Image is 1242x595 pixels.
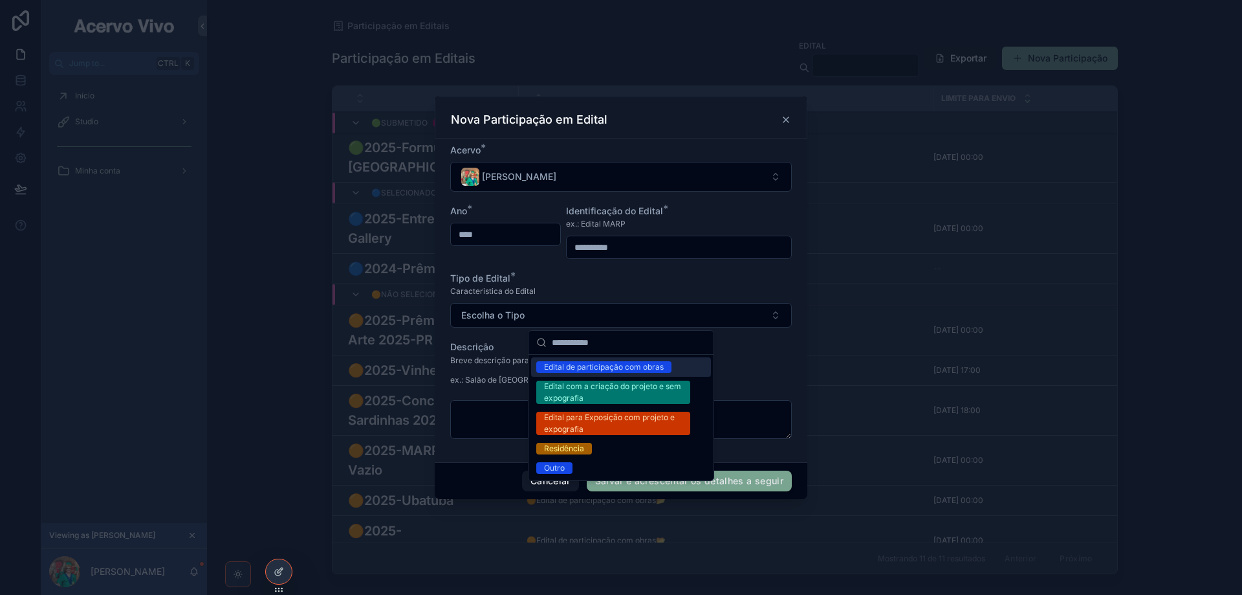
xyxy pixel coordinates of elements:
div: Suggestions [528,355,714,480]
span: Descrição [450,341,494,352]
span: Identificação do Edital [566,205,663,216]
span: ex.: Edital MARP [566,219,626,229]
div: Edital de participação com obras [544,361,664,373]
div: Edital com a criação do projeto e sem expografia [544,381,682,404]
span: Tipo de Edital [450,273,510,284]
button: Select Button [450,303,792,328]
span: Caracteristica do Edital [450,286,536,297]
button: Select Button [450,162,792,192]
span: [PERSON_NAME] [482,170,556,183]
div: Residência [544,443,584,455]
span: Acervo [450,144,481,155]
h3: Nova Participação em Edital [451,112,607,128]
div: Outro [544,462,565,474]
span: Ano [450,205,467,216]
button: Salvar e acrescentar os detalhes a seguir [587,471,792,491]
p: Breve descrição para auxiliar na identificação [450,355,618,366]
span: Escolha o Tipo [461,309,525,322]
p: ex.: Salão de [GEOGRAPHIC_DATA] [450,374,618,386]
div: Edital para Exposição com projeto e expografia [544,412,682,435]
button: Cancelar [522,471,579,491]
